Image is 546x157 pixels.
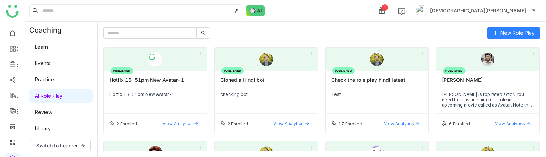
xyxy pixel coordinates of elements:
button: New Role Play [487,27,540,39]
div: checking bot [220,92,312,97]
a: Learn [35,44,48,50]
div: Coaching [25,22,72,39]
img: logo [6,5,19,18]
span: View Analytics [495,120,525,127]
div: 17 Enrolled [338,121,362,126]
img: search-type.svg [234,8,239,14]
button: Switch to Learner [31,140,91,151]
span: New Role Play [500,29,535,37]
img: avatar [416,5,427,16]
div: Cloned a Hindi bot [220,77,312,89]
button: [DEMOGRAPHIC_DATA][PERSON_NAME] [414,5,537,16]
div: 1 [382,4,388,11]
a: Review [35,109,52,115]
a: Library [35,125,51,131]
a: Events [35,60,50,66]
img: ask-buddy-normal.svg [246,5,265,16]
div: PUBLISHED [109,67,134,75]
div: [PERSON_NAME] [442,77,534,89]
span: View Analytics [273,120,304,127]
img: 68c9481f52e66838b95152f1 [148,52,162,66]
div: [PERSON_NAME] is top rated actor. You need to convince him for a role in upcoming movie called as... [442,92,534,108]
div: PUBLISHED [331,67,356,75]
span: [DEMOGRAPHIC_DATA][PERSON_NAME] [430,7,526,15]
span: Switch to Learner [36,142,78,150]
img: middle_aged_male.png [481,52,495,66]
div: 2 Enrolled [227,121,248,126]
div: PUBLISHED [220,67,245,75]
span: View Analytics [162,120,193,127]
div: Test [331,92,423,97]
img: help.svg [398,8,405,15]
div: PUBLISHED [442,67,466,75]
div: 6 Enrolled [449,121,470,126]
a: Practice [35,76,54,82]
img: male.png [259,52,273,66]
button: View Analytics [492,119,534,128]
div: Hotfix 16-51pm New Avatar-1 [109,92,201,97]
span: View Analytics [384,120,414,127]
img: male.png [370,52,384,66]
div: Hotfix 16-51pm New Avatar-1 [109,77,201,89]
button: View Analytics [381,119,423,128]
div: 2 Enrolled [117,121,137,126]
a: AI Role Play [35,93,63,99]
button: View Analytics [271,119,312,128]
button: View Analytics [160,119,201,128]
div: Check the role play hindi latest [331,77,423,89]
